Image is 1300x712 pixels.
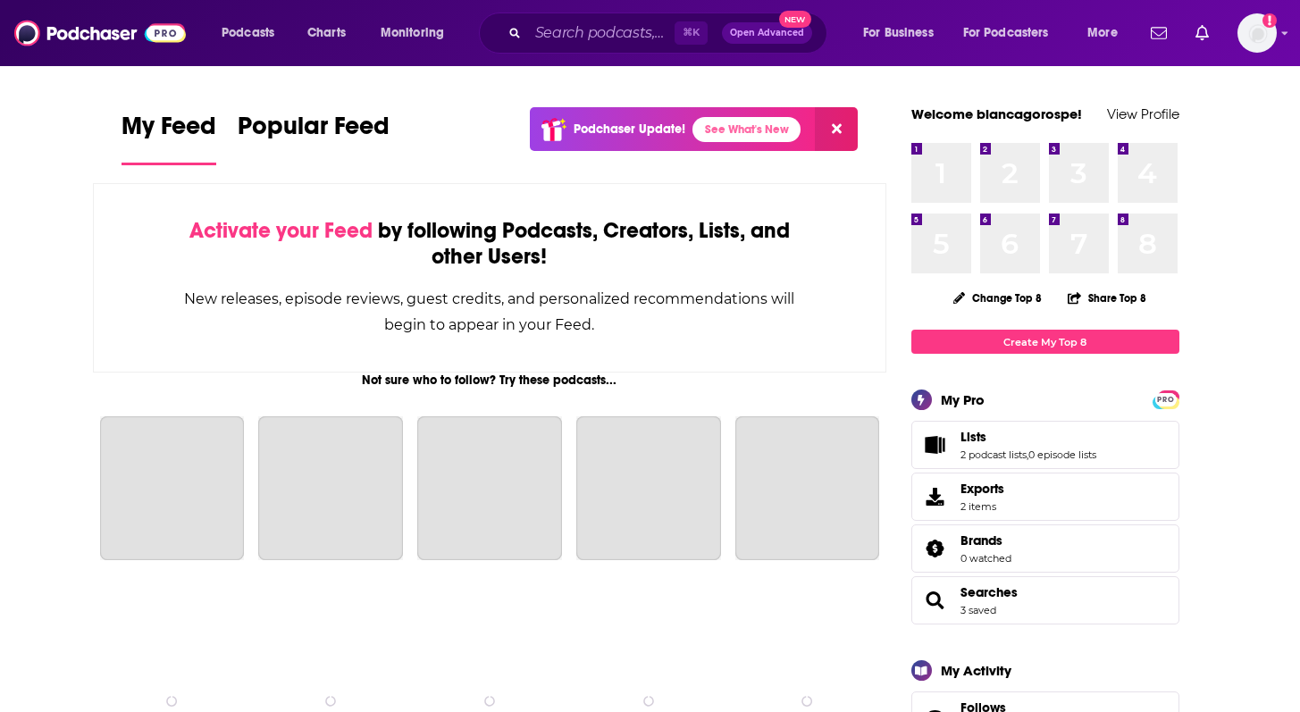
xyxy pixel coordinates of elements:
a: Popular Feed [238,111,390,165]
a: See What's New [692,117,801,142]
a: 3 saved [960,604,996,616]
div: New releases, episode reviews, guest credits, and personalized recommendations will begin to appe... [183,286,797,338]
div: Search podcasts, credits, & more... [496,13,844,54]
a: Planet Money [417,416,562,561]
span: More [1087,21,1118,46]
div: Not sure who to follow? Try these podcasts... [93,373,887,388]
a: Lists [960,429,1096,445]
a: View Profile [1107,105,1179,122]
span: , [1027,448,1028,461]
span: Popular Feed [238,111,390,152]
a: Welcome biancagorospe! [911,105,1082,122]
button: Share Top 8 [1067,281,1147,315]
input: Search podcasts, credits, & more... [528,19,675,47]
a: Searches [960,584,1018,600]
span: ⌘ K [675,21,708,45]
span: For Business [863,21,934,46]
a: 0 watched [960,552,1011,565]
a: This American Life [258,416,403,561]
button: open menu [851,19,956,47]
a: 2 podcast lists [960,448,1027,461]
span: Searches [911,576,1179,624]
a: 0 episode lists [1028,448,1096,461]
a: Searches [918,588,953,613]
svg: Add a profile image [1262,13,1277,28]
a: Exports [911,473,1179,521]
a: Show notifications dropdown [1188,18,1216,48]
span: Brands [911,524,1179,573]
span: Logged in as biancagorospe [1237,13,1277,53]
span: Monitoring [381,21,444,46]
span: Podcasts [222,21,274,46]
span: PRO [1155,393,1177,406]
button: open menu [368,19,467,47]
a: Create My Top 8 [911,330,1179,354]
div: My Pro [941,391,985,408]
a: Brands [918,536,953,561]
button: open menu [1075,19,1140,47]
a: The Daily [576,416,721,561]
span: Lists [911,421,1179,469]
span: 2 items [960,500,1004,513]
div: by following Podcasts, Creators, Lists, and other Users! [183,218,797,270]
span: Lists [960,429,986,445]
span: Activate your Feed [189,217,373,244]
span: My Feed [122,111,216,152]
span: For Podcasters [963,21,1049,46]
button: open menu [952,19,1075,47]
span: Exports [960,481,1004,497]
span: Exports [918,484,953,509]
a: The Joe Rogan Experience [100,416,245,561]
img: Podchaser - Follow, Share and Rate Podcasts [14,16,186,50]
button: Change Top 8 [943,287,1053,309]
a: Charts [296,19,356,47]
p: Podchaser Update! [574,121,685,137]
button: Show profile menu [1237,13,1277,53]
a: Brands [960,532,1011,549]
a: My Favorite Murder with Karen Kilgariff and Georgia Hardstark [735,416,880,561]
span: Charts [307,21,346,46]
img: User Profile [1237,13,1277,53]
a: Show notifications dropdown [1144,18,1174,48]
a: My Feed [122,111,216,165]
button: Open AdvancedNew [722,22,812,44]
a: PRO [1155,392,1177,406]
span: Brands [960,532,1002,549]
button: open menu [209,19,298,47]
span: New [779,11,811,28]
div: My Activity [941,662,1011,679]
span: Open Advanced [730,29,804,38]
a: Lists [918,432,953,457]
